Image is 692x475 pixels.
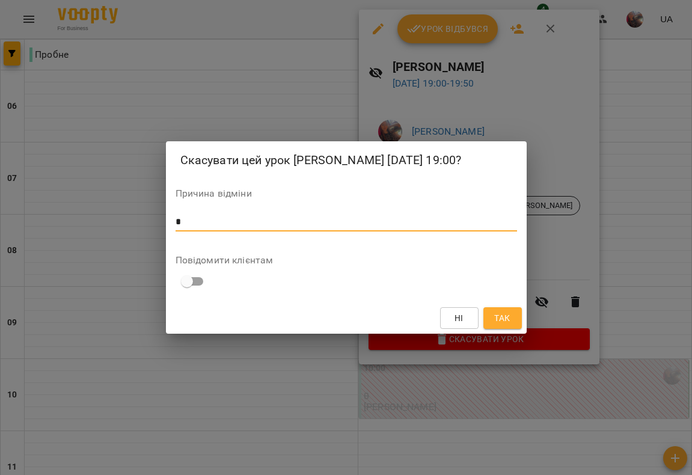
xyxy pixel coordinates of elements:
button: Так [483,307,522,329]
label: Повідомити клієнтам [176,256,517,265]
span: Так [494,311,510,325]
span: Ні [455,311,464,325]
button: Ні [440,307,479,329]
label: Причина відміни [176,189,517,198]
h2: Скасувати цей урок [PERSON_NAME] [DATE] 19:00? [180,151,512,170]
